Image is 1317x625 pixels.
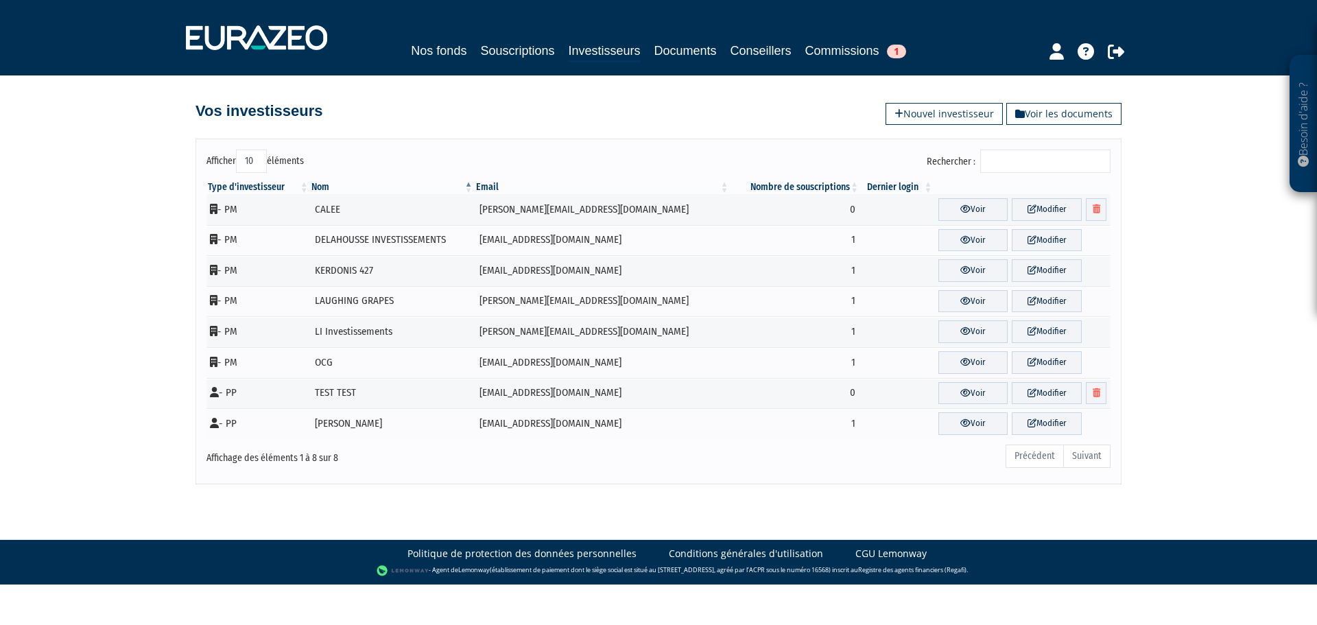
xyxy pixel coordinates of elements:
[206,316,310,347] td: - PM
[1012,351,1082,374] a: Modifier
[310,286,475,317] td: LAUGHING GRAPES
[731,255,860,286] td: 1
[475,255,731,286] td: [EMAIL_ADDRESS][DOMAIN_NAME]
[1012,382,1082,405] a: Modifier
[860,180,934,194] th: Dernier login : activer pour trier la colonne par ordre croissant
[938,290,1008,313] a: Voir
[206,378,310,409] td: - PP
[475,378,731,409] td: [EMAIL_ADDRESS][DOMAIN_NAME]
[195,103,322,119] h4: Vos investisseurs
[934,180,1111,194] th: &nbsp;
[310,378,475,409] td: TEST TEST
[938,382,1008,405] a: Voir
[669,547,823,561] a: Conditions générales d'utilisation
[186,25,327,50] img: 1732889491-logotype_eurazeo_blanc_rvb.png
[731,286,860,317] td: 1
[1012,290,1082,313] a: Modifier
[206,194,310,225] td: - PM
[310,225,475,256] td: DELAHOUSSE INVESTISSEMENTS
[731,347,860,378] td: 1
[206,347,310,378] td: - PM
[568,41,640,62] a: Investisseurs
[805,41,906,60] a: Commissions1
[1012,320,1082,343] a: Modifier
[731,194,860,225] td: 0
[236,150,267,173] select: Afficheréléments
[475,408,731,439] td: [EMAIL_ADDRESS][DOMAIN_NAME]
[1086,382,1106,405] a: Supprimer
[938,198,1008,221] a: Voir
[206,443,571,465] div: Affichage des éléments 1 à 8 sur 8
[458,565,490,574] a: Lemonway
[858,565,966,574] a: Registre des agents financiers (Regafi)
[475,347,731,378] td: [EMAIL_ADDRESS][DOMAIN_NAME]
[310,408,475,439] td: [PERSON_NAME]
[475,286,731,317] td: [PERSON_NAME][EMAIL_ADDRESS][DOMAIN_NAME]
[731,180,860,194] th: Nombre de souscriptions : activer pour trier la colonne par ordre croissant
[1086,198,1106,221] a: Supprimer
[480,41,554,60] a: Souscriptions
[654,41,717,60] a: Documents
[938,229,1008,252] a: Voir
[206,225,310,256] td: - PM
[310,316,475,347] td: LI Investissements
[938,259,1008,282] a: Voir
[731,225,860,256] td: 1
[475,225,731,256] td: [EMAIL_ADDRESS][DOMAIN_NAME]
[980,150,1111,173] input: Rechercher :
[938,412,1008,435] a: Voir
[206,408,310,439] td: - PP
[731,316,860,347] td: 1
[855,547,927,561] a: CGU Lemonway
[475,180,731,194] th: Email : activer pour trier la colonne par ordre croissant
[206,180,310,194] th: Type d'investisseur : activer pour trier la colonne par ordre croissant
[1012,229,1082,252] a: Modifier
[1012,412,1082,435] a: Modifier
[887,45,906,58] span: 1
[475,316,731,347] td: [PERSON_NAME][EMAIL_ADDRESS][DOMAIN_NAME]
[407,547,637,561] a: Politique de protection des données personnelles
[731,408,860,439] td: 1
[731,41,792,60] a: Conseillers
[1296,62,1312,186] p: Besoin d'aide ?
[475,194,731,225] td: [PERSON_NAME][EMAIL_ADDRESS][DOMAIN_NAME]
[731,378,860,409] td: 0
[310,194,475,225] td: CALEE
[206,286,310,317] td: - PM
[310,255,475,286] td: KERDONIS 427
[411,41,466,60] a: Nos fonds
[1006,103,1122,125] a: Voir les documents
[206,255,310,286] td: - PM
[310,180,475,194] th: Nom : activer pour trier la colonne par ordre d&eacute;croissant
[310,347,475,378] td: OCG
[886,103,1003,125] a: Nouvel investisseur
[206,150,304,173] label: Afficher éléments
[14,564,1303,578] div: - Agent de (établissement de paiement dont le siège social est situé au [STREET_ADDRESS], agréé p...
[1012,259,1082,282] a: Modifier
[1012,198,1082,221] a: Modifier
[938,320,1008,343] a: Voir
[377,564,429,578] img: logo-lemonway.png
[938,351,1008,374] a: Voir
[927,150,1111,173] label: Rechercher :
